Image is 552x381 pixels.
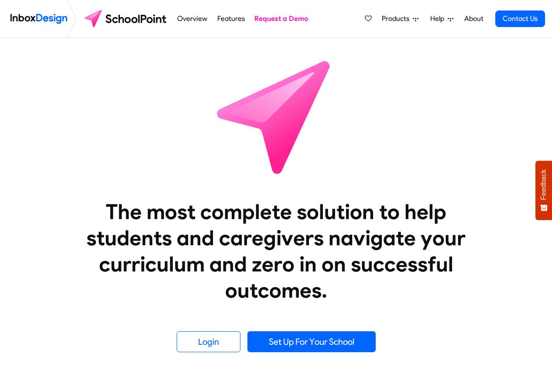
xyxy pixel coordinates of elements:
[177,331,240,352] a: Login
[80,8,172,29] img: schoolpoint logo
[540,169,548,200] span: Feedback
[430,14,448,24] span: Help
[427,10,457,27] a: Help
[175,10,210,27] a: Overview
[198,38,355,195] img: icon_schoolpoint.svg
[247,331,376,352] a: Set Up For Your School
[462,10,486,27] a: About
[69,199,483,303] heading: The most complete solution to help students and caregivers navigate your curriculum and zero in o...
[215,10,247,27] a: Features
[495,10,545,27] a: Contact Us
[252,10,311,27] a: Request a Demo
[382,14,413,24] span: Products
[378,10,422,27] a: Products
[535,161,552,220] button: Feedback - Show survey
